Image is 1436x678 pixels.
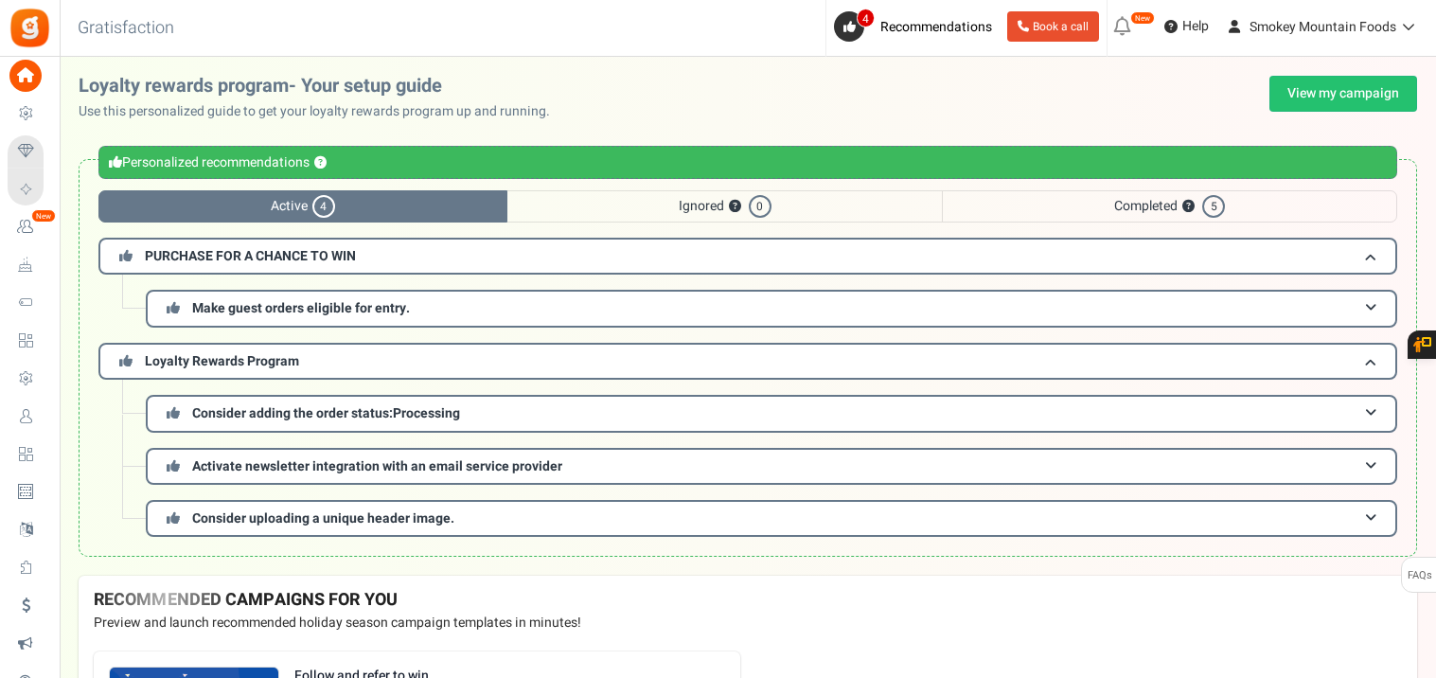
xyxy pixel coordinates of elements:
[98,146,1397,179] div: Personalized recommendations
[192,403,460,423] span: Consider adding the order status:
[8,211,51,243] a: New
[1250,17,1396,37] span: Smokey Mountain Foods
[94,591,1402,610] h4: RECOMMENDED CAMPAIGNS FOR YOU
[507,190,943,223] span: Ignored
[9,7,51,49] img: Gratisfaction
[145,351,299,371] span: Loyalty Rewards Program
[57,9,195,47] h3: Gratisfaction
[857,9,875,27] span: 4
[1269,76,1417,112] a: View my campaign
[1182,201,1195,213] button: ?
[1157,11,1216,42] a: Help
[393,403,460,423] span: Processing
[942,190,1397,223] span: Completed
[145,246,356,266] span: PURCHASE FOR A CHANCE TO WIN
[98,190,507,223] span: Active
[1407,558,1432,594] span: FAQs
[79,76,565,97] h2: Loyalty rewards program- Your setup guide
[1178,17,1209,36] span: Help
[1202,195,1225,218] span: 5
[1130,11,1155,25] em: New
[192,456,562,476] span: Activate newsletter integration with an email service provider
[729,201,741,213] button: ?
[192,508,454,528] span: Consider uploading a unique header image.
[880,17,992,37] span: Recommendations
[31,209,56,223] em: New
[312,195,335,218] span: 4
[314,157,327,169] button: ?
[79,102,565,121] p: Use this personalized guide to get your loyalty rewards program up and running.
[94,614,1402,633] p: Preview and launch recommended holiday season campaign templates in minutes!
[192,298,410,318] span: Make guest orders eligible for entry.
[1007,11,1099,42] a: Book a call
[749,195,771,218] span: 0
[834,11,1000,42] a: 4 Recommendations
